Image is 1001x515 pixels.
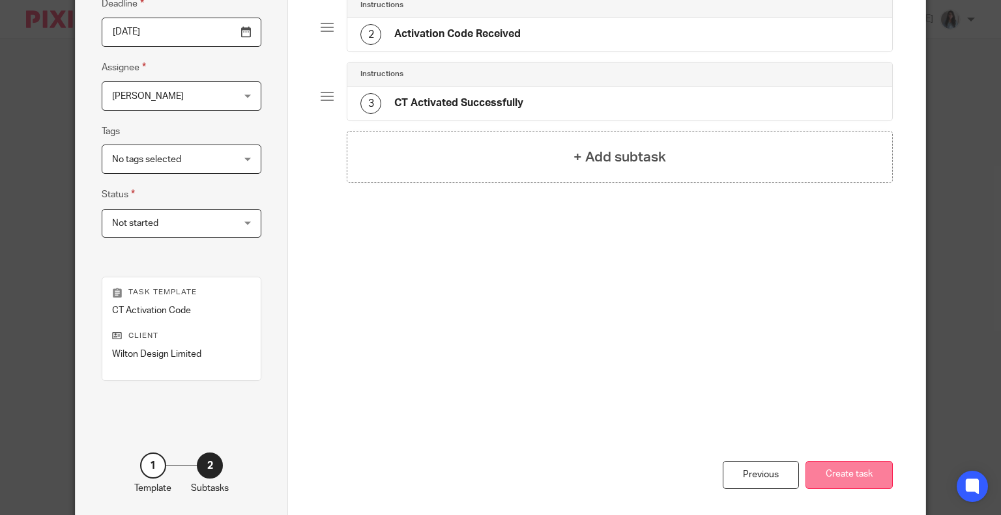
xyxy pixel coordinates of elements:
[112,219,158,228] span: Not started
[102,18,261,47] input: Use the arrow keys to pick a date
[805,461,893,489] button: Create task
[134,482,171,495] p: Template
[112,304,251,317] p: CT Activation Code
[394,96,523,110] h4: CT Activated Successfully
[112,155,181,164] span: No tags selected
[112,92,184,101] span: [PERSON_NAME]
[360,24,381,45] div: 2
[394,27,521,41] h4: Activation Code Received
[197,452,223,479] div: 2
[112,348,251,361] p: Wilton Design Limited
[573,147,666,167] h4: + Add subtask
[140,452,166,479] div: 1
[102,187,135,202] label: Status
[723,461,799,489] div: Previous
[112,331,251,341] p: Client
[191,482,229,495] p: Subtasks
[112,287,251,298] p: Task template
[360,93,381,114] div: 3
[102,125,120,138] label: Tags
[360,69,403,79] h4: Instructions
[102,60,146,75] label: Assignee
